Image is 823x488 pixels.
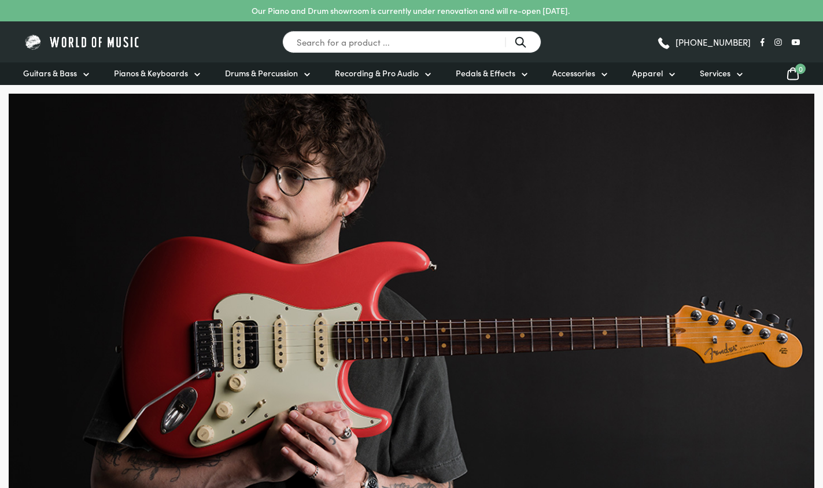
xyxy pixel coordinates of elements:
[114,67,188,79] span: Pianos & Keyboards
[225,67,298,79] span: Drums & Percussion
[700,67,730,79] span: Services
[656,34,751,51] a: [PHONE_NUMBER]
[795,64,806,74] span: 0
[282,31,541,53] input: Search for a product ...
[456,67,515,79] span: Pedals & Effects
[23,33,142,51] img: World of Music
[335,67,419,79] span: Recording & Pro Audio
[252,5,570,17] p: Our Piano and Drum showroom is currently under renovation and will re-open [DATE].
[632,67,663,79] span: Apparel
[23,67,77,79] span: Guitars & Bass
[676,38,751,46] span: [PHONE_NUMBER]
[655,361,823,488] iframe: Chat with our support team
[552,67,595,79] span: Accessories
